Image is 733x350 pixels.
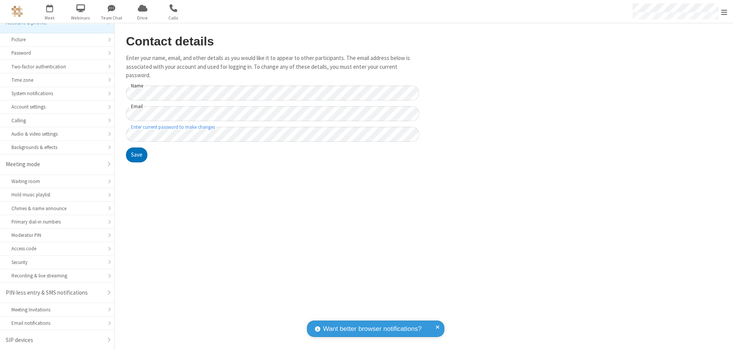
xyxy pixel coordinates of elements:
span: Want better browser notifications? [323,324,421,334]
button: Save [126,147,147,163]
div: Hold music playlist [11,191,103,198]
div: SIP devices [6,336,103,345]
input: Enter current password to make changes [126,127,419,142]
div: Recording & live streaming [11,272,103,279]
p: Enter your name, email, and other details as you would like it to appear to other participants. T... [126,54,419,80]
span: Team Chat [97,15,126,21]
div: PIN-less entry & SMS notifications [6,288,103,297]
div: Email notifications [11,319,103,327]
span: Drive [128,15,157,21]
div: Chimes & name announce [11,205,103,212]
input: Email [126,106,419,121]
div: Account settings [11,103,103,110]
div: Access code [11,245,103,252]
span: Webinars [66,15,95,21]
div: Two-factor authentication [11,63,103,70]
span: Calls [159,15,188,21]
div: Primary dial-in numbers [11,218,103,225]
div: Password [11,49,103,57]
div: Calling [11,117,103,124]
input: Name [126,86,419,100]
div: Picture [11,36,103,43]
div: Security [11,259,103,266]
div: Moderator PIN [11,232,103,239]
div: Meeting mode [6,160,103,169]
div: Backgrounds & effects [11,144,103,151]
img: QA Selenium DO NOT DELETE OR CHANGE [11,6,23,17]
h2: Contact details [126,35,419,48]
div: Audio & video settings [11,130,103,138]
span: Meet [36,15,64,21]
div: System notifications [11,90,103,97]
div: Time zone [11,76,103,84]
div: Meeting Invitations [11,306,103,313]
div: Waiting room [11,178,103,185]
